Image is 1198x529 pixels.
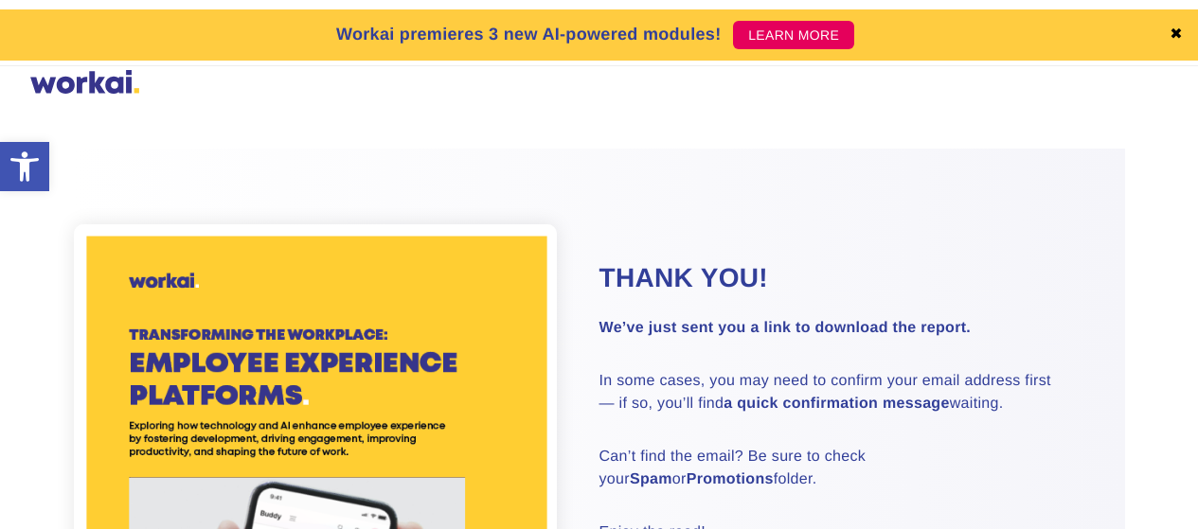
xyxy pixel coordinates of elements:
a: ✖ [1170,27,1183,43]
p: Can’t find the email? Be sure to check your or folder. [599,446,1078,491]
strong: a quick confirmation message [724,396,949,412]
a: LEARN MORE [733,21,854,49]
strong: Promotions [687,471,774,487]
strong: We’ve just sent you a link to download the report. [599,320,972,336]
h2: Thank you! [599,260,1078,296]
p: Workai premieres 3 new AI-powered modules! [336,22,722,47]
strong: Spam [630,471,672,487]
p: In some cases, you may need to confirm your email address first — if so, you’ll find waiting. [599,370,1078,415]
